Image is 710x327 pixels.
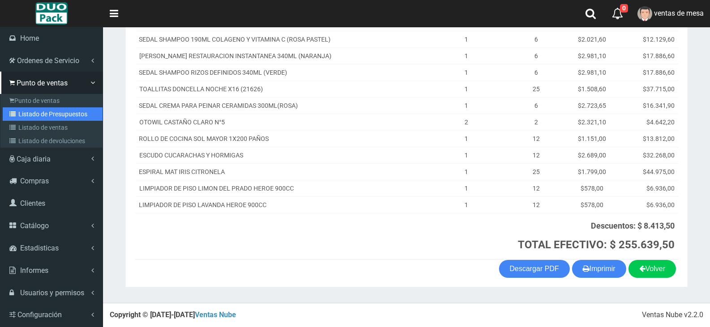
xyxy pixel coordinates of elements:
[423,114,509,130] td: 2
[563,81,620,97] td: $1.508,60
[563,97,620,114] td: $2.723,65
[3,107,103,121] a: Listado de Presupuestos
[509,114,563,130] td: 2
[20,244,59,252] span: Estadisticas
[135,81,423,97] td: TOALLITAS DONCELLA NOCHE X16 (21626)
[620,4,628,13] span: 0
[518,238,675,251] strong: TOTAL EFECTIVO: $ 255.639,50
[509,180,563,196] td: 12
[423,130,509,147] td: 1
[423,147,509,163] td: 1
[20,199,45,208] span: Clientes
[423,31,509,47] td: 1
[637,6,652,21] img: User Image
[195,310,236,319] a: Ventas Nube
[423,97,509,114] td: 1
[572,260,626,278] button: Imprimir
[509,97,563,114] td: 6
[423,163,509,180] td: 1
[3,94,103,107] a: Punto de ventas
[3,121,103,134] a: Listado de ventas
[423,196,509,213] td: 1
[17,155,51,163] span: Caja diaria
[509,47,563,64] td: 6
[563,196,620,213] td: $578,00
[135,64,423,81] td: SEDAL SHAMPOO RIZOS DEFINIDOS 340ML (VERDE)
[423,64,509,81] td: 1
[135,47,423,64] td: [PERSON_NAME] RESTAURACION INSTANTANEA 340ML (NARANJA)
[135,130,423,147] td: ROLLO DE COCINA SOL MAYOR 1X200 PAÑOS
[620,196,678,213] td: $6.936,00
[509,147,563,163] td: 12
[620,114,678,130] td: $4.642,20
[620,163,678,180] td: $44.975,00
[135,180,423,196] td: LIMPIADOR DE PISO LIMON DEL PRADO HEROE 900CC
[17,79,68,87] span: Punto de ventas
[135,163,423,180] td: ESPIRAL MAT IRIS CITRONELA
[563,147,620,163] td: $2.689,00
[620,31,678,47] td: $12.129,60
[563,180,620,196] td: $578,00
[620,47,678,64] td: $17.886,60
[3,134,103,148] a: Listado de devoluciones
[563,163,620,180] td: $1.799,00
[135,114,423,130] td: OTOWIL CASTAÑO CLARO N°5
[135,147,423,163] td: ESCUDO CUCARACHAS Y HORMIGAS
[509,196,563,213] td: 12
[509,163,563,180] td: 25
[509,130,563,147] td: 12
[35,2,67,25] img: Logo grande
[563,114,620,130] td: $2.321,10
[591,221,675,230] strong: Descuentos: $ 8.413,50
[563,130,620,147] td: $1.151,00
[563,47,620,64] td: $2.981,10
[423,180,509,196] td: 1
[17,56,79,65] span: Ordenes de Servicio
[423,47,509,64] td: 1
[620,97,678,114] td: $16.341,90
[563,31,620,47] td: $2.021,60
[628,260,676,278] a: Volver
[135,31,423,47] td: SEDAL SHAMPOO 190ML COLAGENO Y VITAMINA C (ROSA PASTEL)
[423,81,509,97] td: 1
[135,97,423,114] td: SEDAL CREMA PARA PEINAR CERAMIDAS 300ML(ROSA)
[509,31,563,47] td: 6
[642,310,703,320] div: Ventas Nube v2.2.0
[620,180,678,196] td: $6.936,00
[620,81,678,97] td: $37.715,00
[620,130,678,147] td: $13.812,00
[20,266,48,275] span: Informes
[654,9,704,17] span: ventas de mesa
[20,34,39,42] span: Home
[620,64,678,81] td: $17.886,60
[20,221,49,230] span: Catálogo
[20,177,49,185] span: Compras
[135,196,423,213] td: LIMPIADOR DE PISO LAVANDA HEROE 900CC
[563,64,620,81] td: $2.981,10
[499,260,570,278] a: Descargar PDF
[509,64,563,81] td: 6
[620,147,678,163] td: $32.268,00
[20,289,84,297] span: Usuarios y permisos
[509,81,563,97] td: 25
[110,310,236,319] strong: Copyright © [DATE]-[DATE]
